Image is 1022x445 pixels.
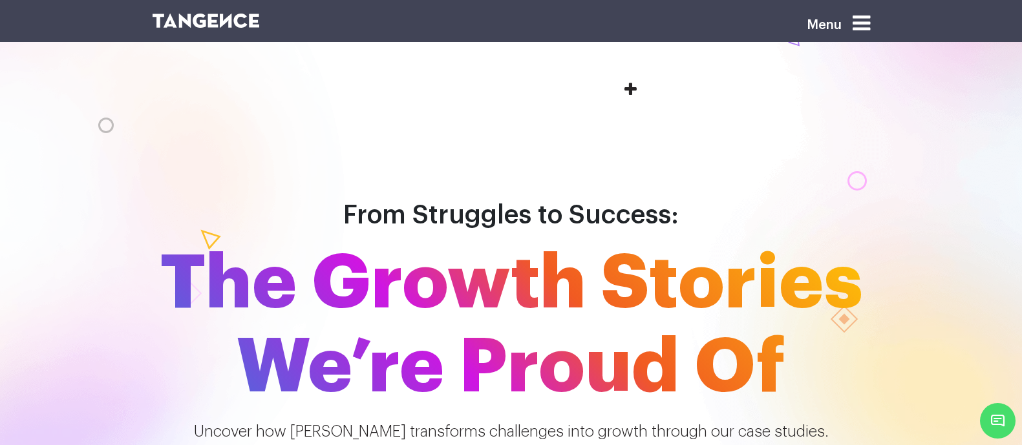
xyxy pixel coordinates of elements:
p: Uncover how [PERSON_NAME] transforms challenges into growth through our case studies. [153,420,870,443]
span: Chat Widget [980,403,1016,439]
img: logo SVG [153,14,260,28]
span: From Struggles to Success: [343,202,679,228]
span: The Growth Stories We’re Proud Of [143,242,880,409]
